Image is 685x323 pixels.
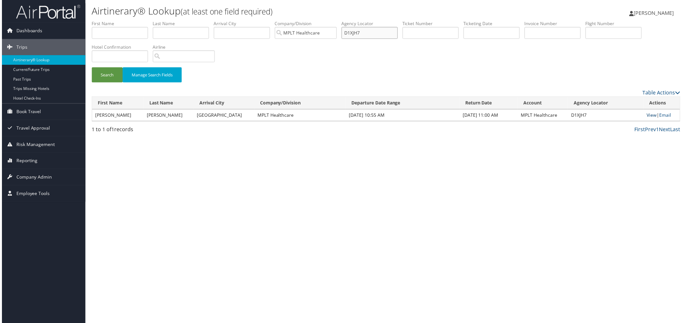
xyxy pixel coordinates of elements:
[90,68,121,83] button: Search
[644,90,682,97] a: Table Actions
[193,110,254,122] td: [GEOGRAPHIC_DATA]
[660,126,672,133] a: Next
[525,20,587,27] label: Invoice Number
[346,110,460,122] td: [DATE] 10:55 AM
[180,6,272,17] small: (at least one field required)
[15,153,36,170] span: Reporting
[519,97,569,110] th: Account: activate to sort column ascending
[213,20,274,27] label: Arrival City
[658,126,660,133] a: 1
[661,113,673,119] a: Email
[254,97,346,110] th: Company/Division
[648,113,658,119] a: View
[635,9,675,16] span: [PERSON_NAME]
[15,137,53,153] span: Risk Management
[631,3,682,23] a: [PERSON_NAME]
[142,110,193,122] td: [PERSON_NAME]
[647,126,658,133] a: Prev
[15,39,25,55] span: Trips
[15,23,41,39] span: Dashboards
[91,110,142,122] td: [PERSON_NAME]
[15,186,48,202] span: Employee Tools
[346,97,460,110] th: Departure Date Range: activate to sort column ascending
[645,110,681,122] td: |
[152,20,213,27] label: Last Name
[90,20,152,27] label: First Name
[460,110,518,122] td: [DATE] 11:00 AM
[15,121,48,137] span: Travel Approval
[672,126,682,133] a: Last
[90,126,231,137] div: 1 to 1 of records
[403,20,464,27] label: Ticket Number
[15,170,50,186] span: Company Admin
[15,104,39,120] span: Book Travel
[274,20,341,27] label: Company/Division
[460,97,518,110] th: Return Date: activate to sort column ascending
[254,110,346,122] td: MPLT Healthcare
[90,44,152,51] label: Hotel Confirmation
[636,126,647,133] a: First
[110,126,113,133] span: 1
[121,68,181,83] button: Manage Search Fields
[587,20,648,27] label: Flight Number
[142,97,193,110] th: Last Name: activate to sort column ascending
[193,97,254,110] th: Arrival City: activate to sort column ascending
[14,4,79,19] img: airportal-logo.png
[91,97,142,110] th: First Name: activate to sort column ascending
[341,20,403,27] label: Agency Locator
[569,97,645,110] th: Agency Locator: activate to sort column ascending
[569,110,645,122] td: D1XJH7
[90,4,485,18] h1: Airtinerary® Lookup
[152,44,219,51] label: Airline
[519,110,569,122] td: MPLT Healthcare
[645,97,681,110] th: Actions
[464,20,525,27] label: Ticketing Date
